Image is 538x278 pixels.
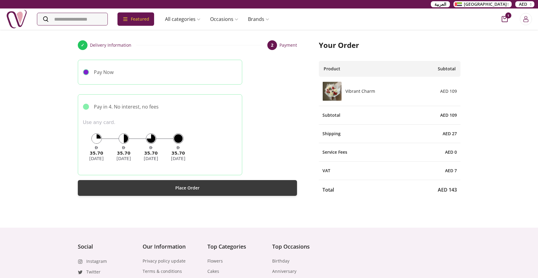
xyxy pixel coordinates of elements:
[160,13,205,25] a: All categories
[279,42,297,48] span: Payment
[272,242,331,251] h4: Top Occasions
[117,12,154,26] div: Featured
[207,268,219,274] a: Cakes
[78,180,297,196] button: Place Order
[464,1,507,7] span: [GEOGRAPHIC_DATA]
[78,242,137,251] h4: Social
[438,88,457,94] div: AED 109
[323,82,342,101] img: 1736577644977.jpg
[319,106,460,125] div: Subtotal
[319,180,460,193] div: Total
[520,13,532,25] button: Login
[438,66,456,72] span: Subtotal
[94,103,159,110] p: Pay in 4. No interest, no fees
[143,242,201,251] h4: Our Information
[319,143,460,162] div: Service Fees
[324,66,340,72] span: Product
[445,168,457,174] span: AED 7
[267,40,277,50] div: 2
[207,242,266,251] h4: Top Categories
[319,125,460,143] div: Shipping
[505,12,511,18] span: 1
[243,13,274,25] a: Brands
[6,8,27,30] img: Nigwa-uae-gifts
[445,149,457,155] span: AED 0
[272,258,289,264] a: Birthday
[78,40,131,50] button: ✓Delivery Information
[455,2,462,6] img: Arabic_dztd3n.png
[454,1,512,7] button: [GEOGRAPHIC_DATA]
[207,258,223,264] a: Flowers
[143,268,182,274] a: Terms & conditions
[86,269,101,275] a: Twitter
[37,13,107,25] input: Search
[438,186,457,193] span: AED 143
[81,42,84,48] span: ✓
[440,112,457,118] span: AED 109
[443,131,457,137] span: AED 27
[205,13,243,25] a: Occasions
[519,1,527,7] span: AED
[267,40,297,50] button: 2Payment
[342,88,375,94] h6: Vibrant Charm
[502,16,508,22] button: cart-button
[86,258,107,264] a: Instagram
[143,258,186,264] a: Privacy policy update
[90,42,131,48] span: Delivery Information
[272,268,296,274] a: Anniversary
[515,1,534,7] button: AED
[319,40,460,50] h2: Your Order
[319,162,460,180] div: VAT
[434,1,446,7] span: العربية
[94,69,114,76] p: Pay Now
